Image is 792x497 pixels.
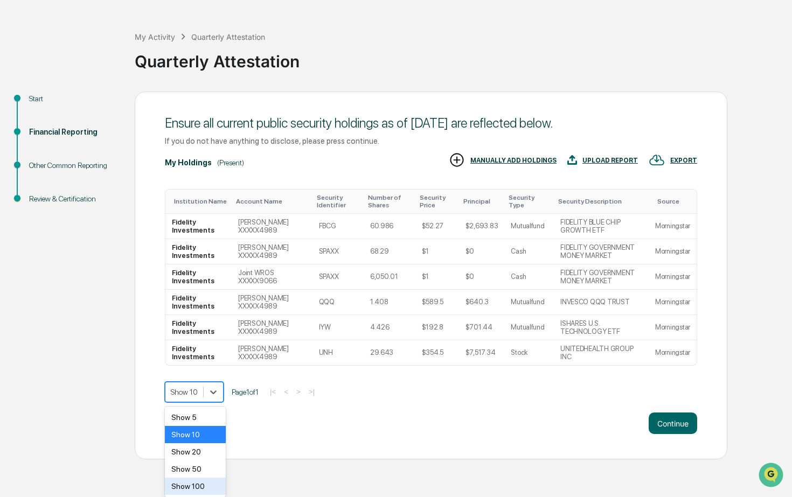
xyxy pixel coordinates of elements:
td: $640.3 [459,290,505,315]
td: Fidelity Investments [165,315,232,340]
td: $2,693.83 [459,214,505,239]
span: Attestations [89,136,134,146]
td: 60.986 [364,214,415,239]
a: 🗄️Attestations [74,131,138,151]
td: $1 [415,239,459,264]
td: Morningstar [649,290,697,315]
td: Stock [504,340,554,365]
button: Continue [649,412,697,434]
td: Morningstar [649,264,697,290]
td: $1 [415,264,459,290]
td: Morningstar [649,340,697,365]
td: $0 [459,239,505,264]
td: Fidelity Investments [165,290,232,315]
div: Other Common Reporting [29,160,117,171]
span: Data Lookup [22,156,68,167]
td: Fidelity Investments [165,214,232,239]
td: $52.27 [415,214,459,239]
div: Show 5 [165,409,226,426]
div: 🔎 [11,157,19,166]
td: 68.29 [364,239,415,264]
td: 29.643 [364,340,415,365]
div: If you do not have anything to disclose, please press continue. [165,136,697,145]
span: Page 1 of 1 [232,388,259,396]
div: Toggle SortBy [174,198,227,205]
td: $354.5 [415,340,459,365]
td: QQQ [312,290,364,315]
td: SPAXX [312,264,364,290]
button: < [281,387,291,396]
button: |< [267,387,279,396]
div: Review & Certification [29,193,117,205]
td: $701.44 [459,315,505,340]
td: Morningstar [649,315,697,340]
td: Morningstar [649,214,697,239]
td: $192.8 [415,315,459,340]
img: UPLOAD REPORT [567,152,577,168]
div: Toggle SortBy [463,198,501,205]
div: Financial Reporting [29,127,117,138]
td: Mutualfund [504,290,554,315]
div: Quarterly Attestation [191,32,265,41]
div: Show 100 [165,478,226,495]
td: Cash [504,239,554,264]
div: Show 10 [165,426,226,443]
div: Show 20 [165,443,226,460]
td: SPAXX [312,239,364,264]
button: > [293,387,304,396]
td: FIDELITY GOVERNMENT MONEY MARKET [554,239,649,264]
div: Show 50 [165,460,226,478]
td: Fidelity Investments [165,264,232,290]
div: MANUALLY ADD HOLDINGS [470,157,557,164]
a: Powered byPylon [76,182,130,191]
div: 🖐️ [11,137,19,145]
td: 6,050.01 [364,264,415,290]
td: Joint WROS XXXXX9066 [232,264,312,290]
td: UNH [312,340,364,365]
td: [PERSON_NAME] XXXXX4989 [232,290,312,315]
div: Start [29,93,117,104]
td: Morningstar [649,239,697,264]
td: INVESCO QQQ TRUST [554,290,649,315]
div: My Activity [135,32,175,41]
span: Pylon [107,183,130,191]
div: Toggle SortBy [317,194,359,209]
div: We're available if you need us! [37,93,136,102]
img: EXPORT [649,152,665,168]
img: 1746055101610-c473b297-6a78-478c-a979-82029cc54cd1 [11,82,30,102]
td: [PERSON_NAME] XXXXX4989 [232,340,312,365]
td: Fidelity Investments [165,340,232,365]
div: 🗄️ [78,137,87,145]
td: Fidelity Investments [165,239,232,264]
div: Quarterly Attestation [135,43,787,71]
div: (Present) [217,158,244,167]
div: Toggle SortBy [368,194,411,209]
div: Toggle SortBy [236,198,308,205]
td: FBCG [312,214,364,239]
div: UPLOAD REPORT [582,157,638,164]
a: 🔎Data Lookup [6,152,72,171]
td: $589.5 [415,290,459,315]
div: EXPORT [670,157,697,164]
td: FIDELITY GOVERNMENT MONEY MARKET [554,264,649,290]
div: Toggle SortBy [657,198,692,205]
td: $0 [459,264,505,290]
div: Toggle SortBy [420,194,455,209]
td: $7,517.34 [459,340,505,365]
td: 4.426 [364,315,415,340]
span: Preclearance [22,136,70,146]
div: Toggle SortBy [558,198,644,205]
td: ISHARES U.S. TECHNOLOGY ETF [554,315,649,340]
td: [PERSON_NAME] XXXXX4989 [232,214,312,239]
td: Cash [504,264,554,290]
button: Start new chat [183,86,196,99]
div: Toggle SortBy [509,194,550,209]
td: Mutualfund [504,315,554,340]
img: MANUALLY ADD HOLDINGS [449,152,465,168]
td: [PERSON_NAME] XXXXX4989 [232,239,312,264]
td: Mutualfund [504,214,554,239]
div: Ensure all current public security holdings as of [DATE] are reflected below. [165,115,697,131]
td: [PERSON_NAME] XXXXX4989 [232,315,312,340]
